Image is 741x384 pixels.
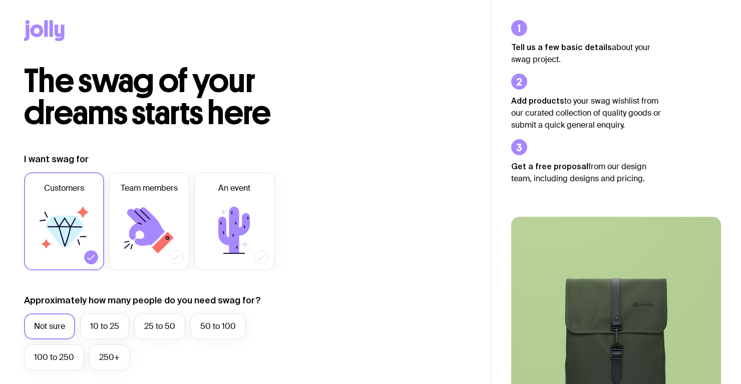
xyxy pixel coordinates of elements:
p: to your swag wishlist from our curated collection of quality goods or submit a quick general enqu... [511,95,661,131]
strong: Add products [511,96,564,105]
span: Team members [121,182,178,194]
strong: Get a free proposal [511,162,588,171]
label: 10 to 25 [80,313,129,339]
label: 25 to 50 [134,313,185,339]
span: Customers [44,182,84,194]
label: Approximately how many people do you need swag for? [24,294,261,306]
label: 250+ [89,344,130,370]
p: from our design team, including designs and pricing. [511,160,661,185]
span: An event [218,182,250,194]
label: 50 to 100 [190,313,246,339]
label: I want swag for [24,153,89,165]
p: about your swag project. [511,41,661,66]
label: 100 to 250 [24,344,84,370]
span: The swag of your dreams starts here [24,61,271,133]
label: Not sure [24,313,75,339]
strong: Tell us a few basic details [511,43,612,52]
